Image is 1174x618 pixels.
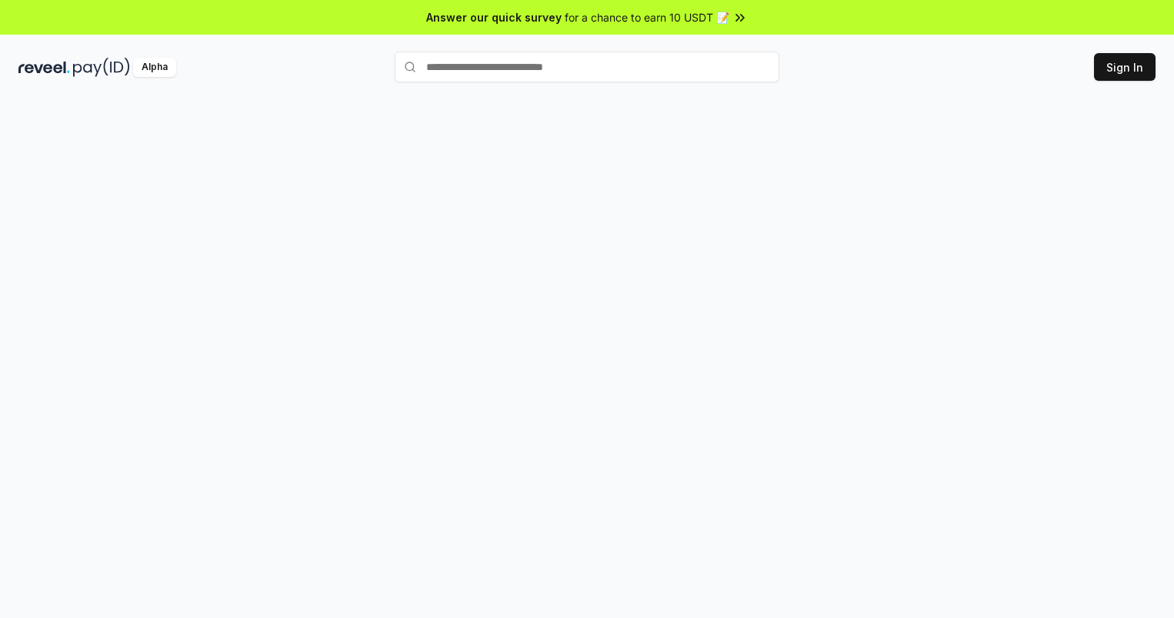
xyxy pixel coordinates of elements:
span: for a chance to earn 10 USDT 📝 [565,9,729,25]
img: reveel_dark [18,58,70,77]
img: pay_id [73,58,130,77]
span: Answer our quick survey [426,9,562,25]
div: Alpha [133,58,176,77]
button: Sign In [1094,53,1156,81]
